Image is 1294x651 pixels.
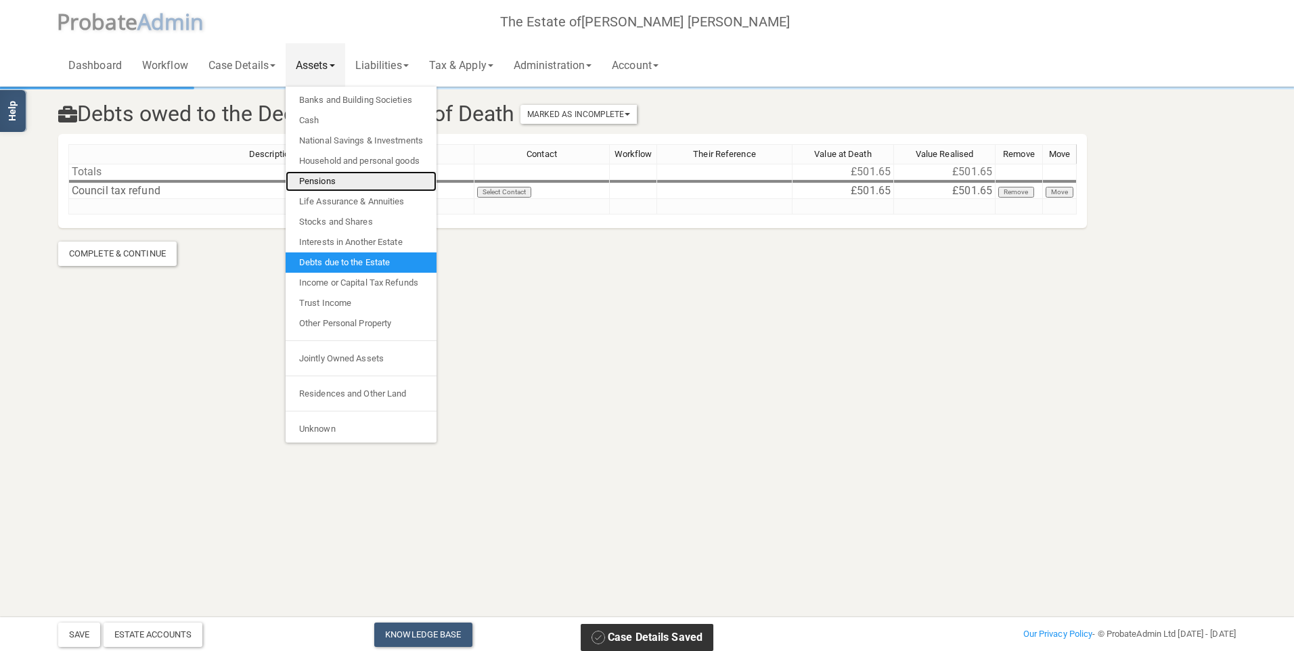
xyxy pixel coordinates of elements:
a: Liabilities [345,43,419,87]
a: Case Details [198,43,286,87]
span: Value at Death [814,149,871,159]
a: Assets [286,43,345,87]
h3: Debts owed to the Deceased at Date of Death [48,102,1046,126]
a: Banks and Building Societies [286,90,437,110]
td: £501.65 [894,183,996,199]
a: Household and personal goods [286,151,437,171]
button: Save [58,623,100,647]
a: Dashboard [58,43,132,87]
a: Life Assurance & Annuities [286,192,437,212]
span: Workflow [615,149,652,159]
span: Remove [1003,149,1035,159]
span: Their Reference [693,149,756,159]
span: robate [70,7,137,36]
span: A [137,7,204,36]
a: Trust Income [286,293,437,313]
a: Debts due to the Estate [286,252,437,273]
a: Residences and Other Land [286,384,437,404]
a: Interests in Another Estate [286,232,437,252]
td: £501.65 [793,183,894,199]
a: Unknown [286,419,437,439]
a: Stocks and Shares [286,212,437,232]
span: Case Details Saved [608,631,702,644]
a: Tax & Apply [419,43,504,87]
div: Estate Accounts [104,623,203,647]
button: Marked As Incomplete [520,105,637,124]
a: Knowledge Base [374,623,472,647]
a: Our Privacy Policy [1023,629,1093,639]
span: Value Realised [916,149,973,159]
a: Income or Capital Tax Refunds [286,273,437,293]
span: dmin [151,7,204,36]
button: Remove [998,187,1034,198]
a: Pensions [286,171,437,192]
td: £501.65 [793,164,894,180]
a: Account [602,43,669,87]
a: National Savings & Investments [286,131,437,151]
span: P [57,7,137,36]
a: Workflow [132,43,198,87]
span: Description [249,149,294,159]
button: Move [1046,187,1073,198]
td: Totals [68,164,474,180]
a: Cash [286,110,437,131]
div: - © ProbateAdmin Ltd [DATE] - [DATE] [847,626,1246,642]
a: Other Personal Property [286,313,437,334]
span: Move [1049,149,1070,159]
span: Contact [527,149,557,159]
a: Administration [504,43,602,87]
a: Jointly Owned Assets [286,349,437,369]
td: £501.65 [894,164,996,180]
td: Council tax refund [68,183,474,199]
div: Complete & Continue [58,242,177,266]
